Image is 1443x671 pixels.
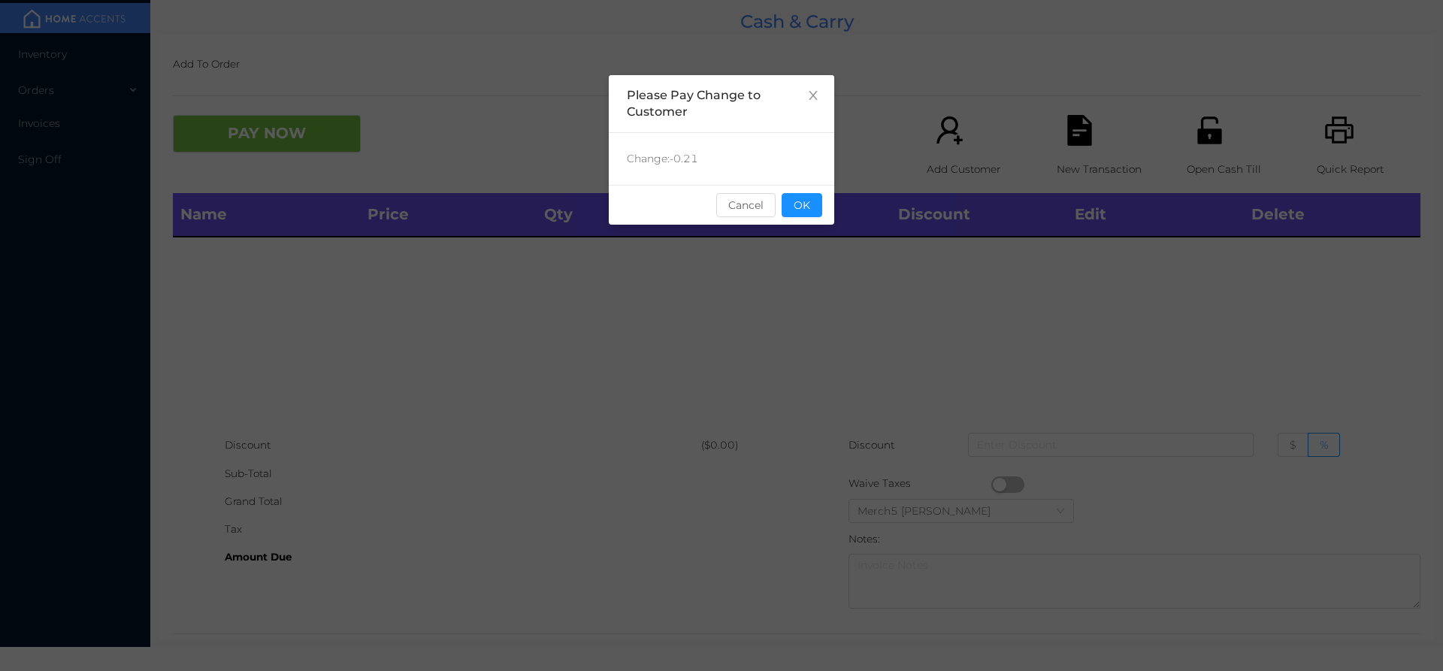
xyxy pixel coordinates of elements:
button: Close [792,75,834,117]
button: OK [782,193,822,217]
div: Please Pay Change to Customer [627,87,816,120]
button: Cancel [716,193,776,217]
i: icon: close [807,89,819,101]
div: Change: -0.21 [609,133,834,185]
